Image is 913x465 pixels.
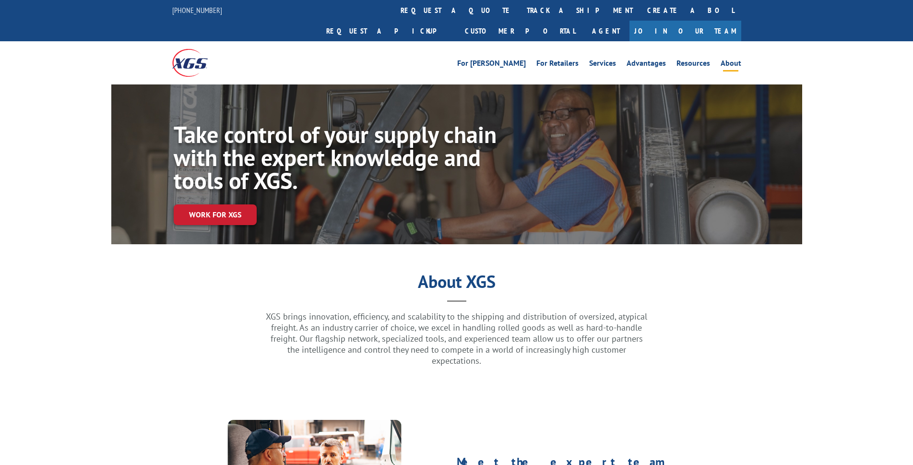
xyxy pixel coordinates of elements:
[627,60,666,70] a: Advantages
[676,60,710,70] a: Resources
[172,5,222,15] a: [PHONE_NUMBER]
[721,60,741,70] a: About
[589,60,616,70] a: Services
[319,21,458,41] a: Request a pickup
[111,275,802,293] h1: About XGS
[265,311,649,366] p: XGS brings innovation, efficiency, and scalability to the shipping and distribution of oversized,...
[458,21,582,41] a: Customer Portal
[174,123,499,197] h1: Take control of your supply chain with the expert knowledge and tools of XGS.
[629,21,741,41] a: Join Our Team
[174,204,257,225] a: Work for XGS
[457,60,526,70] a: For [PERSON_NAME]
[536,60,579,70] a: For Retailers
[582,21,629,41] a: Agent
